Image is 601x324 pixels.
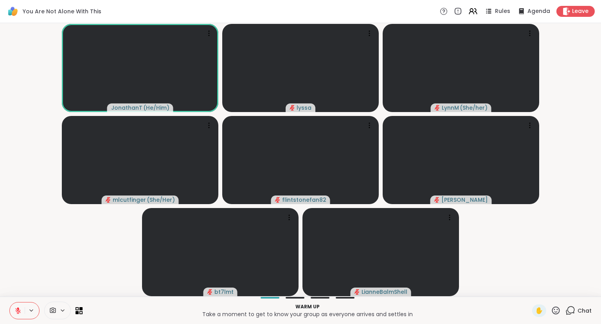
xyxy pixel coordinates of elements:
span: bt7lmt [214,288,234,296]
span: LianneBalmShell [362,288,407,296]
span: ( He/Him ) [143,104,169,112]
span: ( She/Her ) [147,196,175,204]
span: Chat [578,307,592,315]
span: mlcutfinger [113,196,146,204]
p: Warm up [87,303,527,310]
span: You Are Not Alone With This [23,7,101,15]
span: ( She/her ) [460,104,488,112]
span: audio-muted [275,197,281,203]
span: Leave [572,7,588,15]
span: audio-muted [106,197,111,203]
span: audio-muted [354,289,360,295]
span: audio-muted [290,105,295,110]
img: ShareWell Logomark [6,5,20,18]
span: ✋ [535,306,543,315]
span: lyssa [297,104,311,112]
span: JonathanT [111,104,142,112]
span: audio-muted [435,105,440,110]
span: [PERSON_NAME] [441,196,488,204]
span: flintstonefan82 [282,196,326,204]
span: audio-muted [207,289,213,295]
span: Agenda [527,7,550,15]
span: LynnM [442,104,459,112]
p: Take a moment to get to know your group as everyone arrives and settles in [87,310,527,318]
span: audio-muted [434,197,440,203]
span: Rules [495,7,510,15]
